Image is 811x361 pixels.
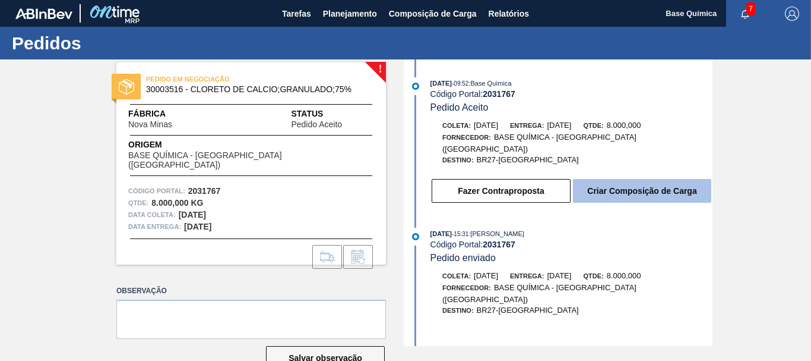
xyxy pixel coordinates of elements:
[128,209,176,221] span: Data coleta:
[151,198,203,208] strong: 8.000,000 KG
[746,2,755,15] span: 7
[412,233,419,240] img: atual
[128,151,374,169] span: BASE QUÍMICA - [GEOGRAPHIC_DATA] ([GEOGRAPHIC_DATA])
[483,89,515,99] strong: 2031767
[12,36,223,50] h1: Pedidos
[510,122,544,129] span: Entrega:
[128,185,185,197] span: Código Portal:
[607,271,641,280] span: 8.000,000
[442,134,491,141] span: Fornecedor:
[282,7,311,21] span: Tarefas
[184,222,211,231] strong: [DATE]
[452,80,468,87] span: - 09:52
[442,283,636,304] span: BASE QUÍMICA - [GEOGRAPHIC_DATA] ([GEOGRAPHIC_DATA])
[312,245,342,269] div: Ir para Composição de Carga
[547,271,571,280] span: [DATE]
[442,156,474,164] span: Destino:
[291,108,374,120] span: Status
[510,272,544,280] span: Entrega:
[607,121,641,130] span: 8.000,000
[128,139,374,151] span: Origem
[583,122,603,129] span: Qtde:
[128,197,148,209] span: Qtde :
[116,282,386,300] label: Observação
[430,230,452,237] span: [DATE]
[412,83,419,90] img: atual
[442,284,491,291] span: Fornecedor:
[430,253,496,263] span: Pedido enviado
[477,155,579,164] span: BR27-[GEOGRAPHIC_DATA]
[128,221,181,233] span: Data entrega:
[128,120,172,129] span: Nova Minas
[291,120,342,129] span: Pedido Aceito
[573,179,711,203] button: Criar Composição de Carga
[430,89,712,99] div: Código Portal:
[489,7,529,21] span: Relatórios
[430,102,489,112] span: Pedido Aceito
[474,271,498,280] span: [DATE]
[146,85,362,94] span: 30003516 - CLORETO DE CALCIO;GRANULADO;75%
[430,240,712,249] div: Código Portal:
[547,121,571,130] span: [DATE]
[146,73,312,85] span: PEDIDO EM NEGOCIAÇÃO
[483,240,515,249] strong: 2031767
[477,306,579,315] span: BR27-[GEOGRAPHIC_DATA]
[468,80,511,87] span: : Base Química
[343,245,373,269] div: Informar alteração no pedido
[188,186,221,196] strong: 2031767
[583,272,603,280] span: Qtde:
[128,108,210,120] span: Fábrica
[785,7,799,21] img: Logout
[432,179,571,203] button: Fazer Contraproposta
[389,7,477,21] span: Composição de Carga
[474,121,498,130] span: [DATE]
[726,5,764,22] button: Notificações
[323,7,377,21] span: Planejamento
[15,8,72,19] img: TNhmsLtSVTkK8tSr43FrP2fwEKptu5GPRR3wAAAABJRU5ErkJggg==
[119,79,134,95] img: status
[442,122,471,129] span: Coleta:
[442,133,636,153] span: BASE QUÍMICA - [GEOGRAPHIC_DATA] ([GEOGRAPHIC_DATA])
[179,210,206,219] strong: [DATE]
[442,307,474,314] span: Destino:
[430,80,452,87] span: [DATE]
[452,231,468,237] span: - 15:31
[442,272,471,280] span: Coleta:
[468,230,524,237] span: : [PERSON_NAME]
